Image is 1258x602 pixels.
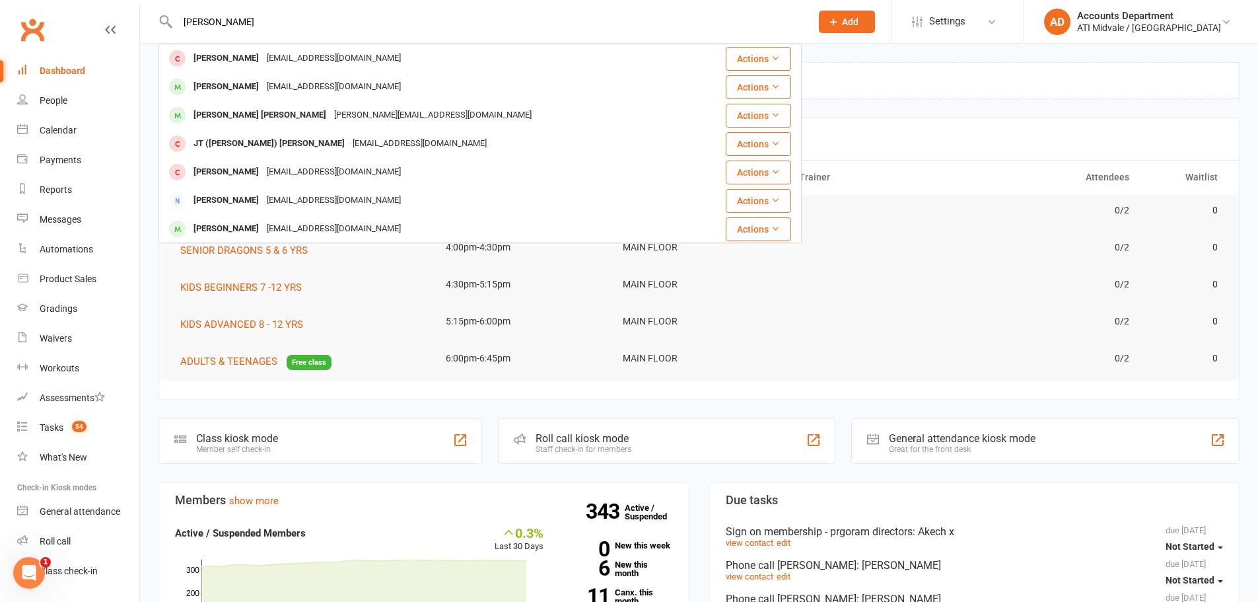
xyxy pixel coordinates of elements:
[72,421,87,432] span: 54
[1166,535,1223,559] button: Not Started
[625,494,683,531] a: 343Active / Suspended
[611,232,788,263] td: MAIN FLOOR
[726,189,791,213] button: Actions
[17,413,139,443] a: Tasks 54
[40,536,71,546] div: Roll call
[434,232,611,263] td: 4:00pm-4:30pm
[196,432,278,445] div: Class kiosk mode
[180,317,312,332] button: KIDS ADVANCED 8 - 12 YRS
[174,13,802,31] input: Search...
[536,432,631,445] div: Roll call kiosk mode
[40,393,105,403] div: Assessments
[726,572,773,582] a: view contact
[1044,9,1070,35] div: AD
[180,282,302,293] span: KIDS BEGINNERS 7 -12 YRS
[726,538,773,548] a: view contact
[17,443,139,472] a: What's New
[40,214,81,225] div: Messages
[263,49,405,68] div: [EMAIL_ADDRESS][DOMAIN_NAME]
[180,319,303,330] span: KIDS ADVANCED 8 - 12 YRS
[563,541,673,550] a: 0New this week
[40,506,120,517] div: General attendance
[180,356,277,367] span: ADULTS & TEENAGES
[563,539,610,559] strong: 0
[17,354,139,383] a: Workouts
[180,354,332,370] button: ADULTS & TEENAGESFree class
[17,383,139,413] a: Assessments
[777,538,790,548] a: edit
[495,525,543,554] div: Last 30 Days
[777,572,790,582] a: edit
[196,445,278,454] div: Member self check-in
[190,163,263,182] div: [PERSON_NAME]
[1166,541,1214,552] span: Not Started
[40,125,77,135] div: Calendar
[726,161,791,184] button: Actions
[349,134,491,153] div: [EMAIL_ADDRESS][DOMAIN_NAME]
[13,557,45,589] iframe: Intercom live chat
[611,343,788,374] td: MAIN FLOOR
[287,355,332,370] span: Free class
[17,116,139,145] a: Calendar
[17,556,139,586] a: Class kiosk mode
[40,566,98,576] div: Class check-in
[17,527,139,556] a: Roll call
[1141,343,1230,374] td: 0
[536,445,631,454] div: Staff check-in for members
[190,219,263,239] div: [PERSON_NAME]
[964,195,1141,226] td: 0/2
[726,494,1224,507] h3: Due tasks
[180,280,311,295] button: KIDS BEGINNERS 7 -12 YRS
[330,106,536,125] div: [PERSON_NAME][EMAIL_ADDRESS][DOMAIN_NAME]
[263,219,405,239] div: [EMAIL_ADDRESS][DOMAIN_NAME]
[563,558,610,578] strong: 6
[40,274,96,284] div: Product Sales
[17,264,139,294] a: Product Sales
[40,95,67,106] div: People
[40,422,63,433] div: Tasks
[229,495,279,507] a: show more
[17,324,139,354] a: Waivers
[17,497,139,527] a: General attendance kiosk mode
[434,306,611,337] td: 5:15pm-6:00pm
[263,163,405,182] div: [EMAIL_ADDRESS][DOMAIN_NAME]
[1166,575,1214,585] span: Not Started
[263,77,405,96] div: [EMAIL_ADDRESS][DOMAIN_NAME]
[175,494,673,507] h3: Members
[40,244,93,254] div: Automations
[726,559,1224,572] div: Phone call [PERSON_NAME]
[1141,161,1230,194] th: Waitlist
[1166,569,1223,593] button: Not Started
[190,49,263,68] div: [PERSON_NAME]
[434,269,611,300] td: 4:30pm-5:15pm
[17,86,139,116] a: People
[17,175,139,205] a: Reports
[1141,269,1230,300] td: 0
[964,232,1141,263] td: 0/2
[726,217,791,241] button: Actions
[726,75,791,99] button: Actions
[787,161,964,194] th: Trainer
[889,445,1035,454] div: Great for the front desk
[495,525,543,540] div: 0.3%
[726,525,1224,538] div: Sign on membership - prgoram directors
[40,303,77,314] div: Gradings
[1141,306,1230,337] td: 0
[726,104,791,128] button: Actions
[180,245,308,256] span: SENIOR DRAGONS 5 & 6 YRS
[1141,195,1230,226] td: 0
[40,65,85,76] div: Dashboard
[563,560,673,578] a: 6New this month
[16,13,49,46] a: Clubworx
[1077,10,1221,22] div: Accounts Department
[190,77,263,96] div: [PERSON_NAME]
[611,306,788,337] td: MAIN FLOOR
[190,191,263,210] div: [PERSON_NAME]
[964,343,1141,374] td: 0/2
[17,56,139,86] a: Dashboard
[175,527,306,539] strong: Active / Suspended Members
[17,294,139,324] a: Gradings
[819,11,875,33] button: Add
[1077,22,1221,34] div: ATI Midvale / [GEOGRAPHIC_DATA]
[586,502,625,521] strong: 343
